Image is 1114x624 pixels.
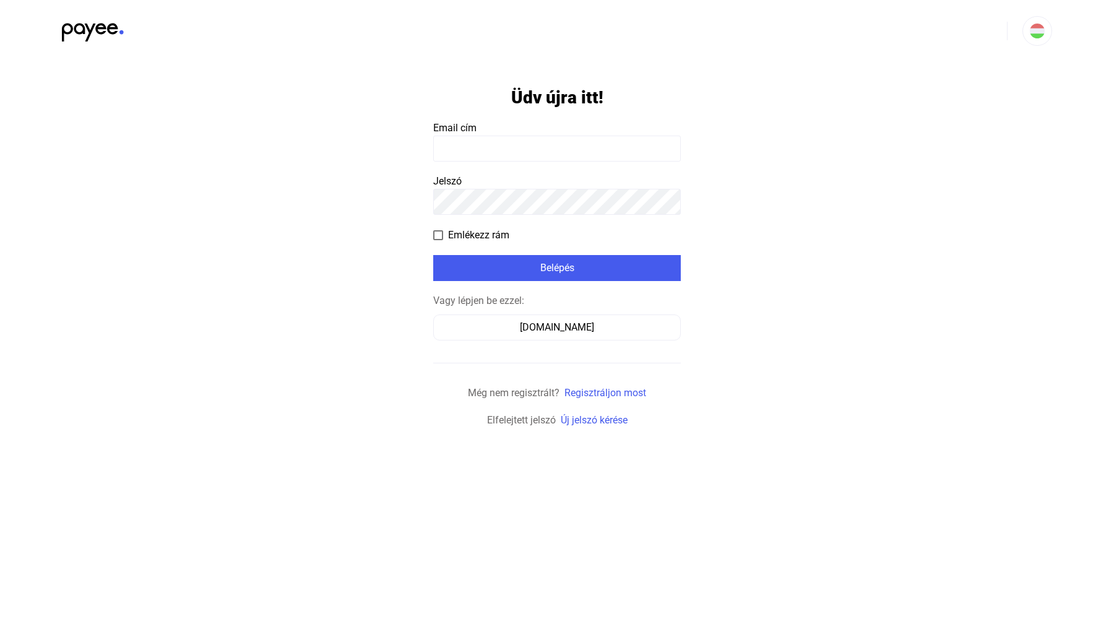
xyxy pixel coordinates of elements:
span: Elfelejtett jelszó [487,414,556,426]
h1: Üdv újra itt! [511,87,603,108]
div: Vagy lépjen be ezzel: [433,293,681,308]
button: Belépés [433,255,681,281]
img: black-payee-blue-dot.svg [62,16,124,41]
span: Jelszó [433,175,462,187]
div: [DOMAIN_NAME] [438,320,676,335]
img: HU [1030,24,1045,38]
div: Belépés [437,261,677,275]
a: Új jelszó kérése [561,414,628,426]
span: Még nem regisztrált? [468,387,559,399]
span: Emlékezz rám [448,228,509,243]
button: HU [1022,16,1052,46]
span: Email cím [433,122,477,134]
a: [DOMAIN_NAME] [433,321,681,333]
a: Regisztráljon most [564,387,646,399]
button: [DOMAIN_NAME] [433,314,681,340]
